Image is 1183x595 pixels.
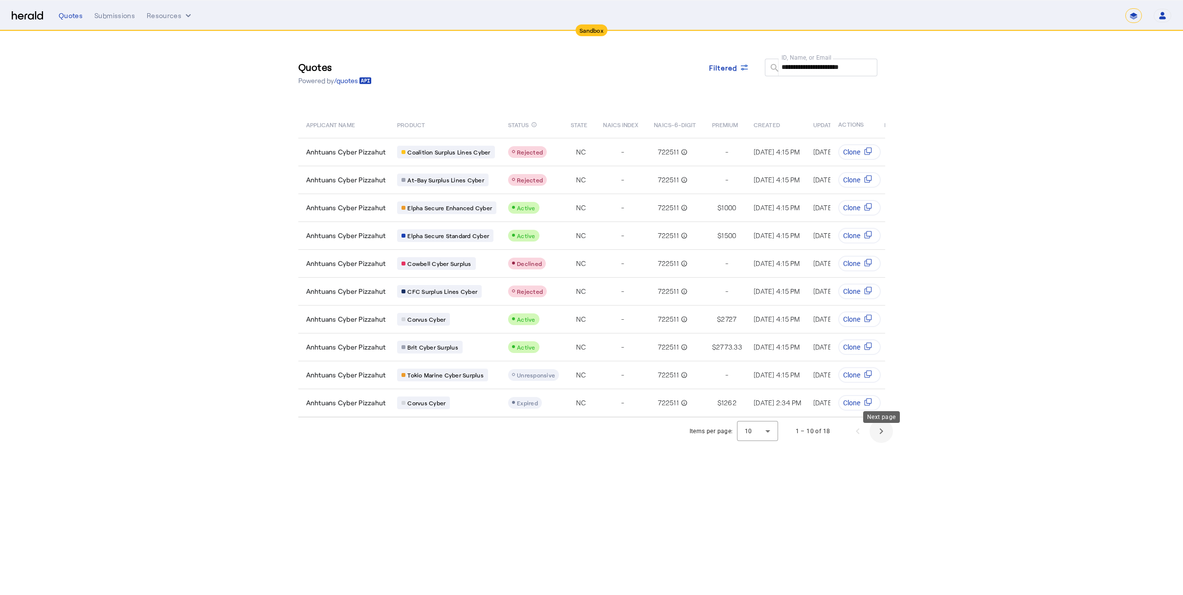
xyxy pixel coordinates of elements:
span: Tokio Marine Cyber Surplus [407,371,484,379]
mat-icon: info_outline [679,147,688,157]
mat-icon: info_outline [679,259,688,268]
span: Active [517,316,536,323]
span: - [621,203,624,213]
span: [DATE] 4:15 PM [754,231,800,240]
span: NC [576,370,586,380]
table: Table view of all quotes submitted by your platform [298,110,1002,418]
span: NC [576,175,586,185]
div: Items per page: [690,426,733,436]
mat-icon: search [765,63,781,75]
span: NC [576,259,586,268]
span: Clone [844,398,861,408]
span: - [621,398,624,408]
div: Sandbox [576,24,607,36]
a: /quotes [334,76,372,86]
span: NC [576,398,586,408]
button: Clone [839,172,881,188]
button: Clone [839,144,881,160]
span: CREATED [754,119,780,129]
mat-icon: info_outline [679,175,688,185]
span: Brit Cyber Surplus [407,343,458,351]
span: [DATE] 4:15 PM [754,148,800,156]
span: [DATE] 4:15 PM [754,176,800,184]
span: 722511 [658,398,679,408]
span: Anhtuans Cyber Pizzahut [306,259,386,268]
span: Coalition Surplus Lines Cyber [407,148,490,156]
span: 722511 [658,342,679,352]
span: $ [717,314,721,324]
span: UPDATED [813,119,839,129]
th: ACTIONS [830,110,885,138]
mat-icon: info_outline [679,286,688,296]
mat-icon: info_outline [679,203,688,213]
span: [DATE] 4:15 PM [813,287,860,295]
span: 722511 [658,231,679,241]
span: - [725,259,728,268]
span: [DATE] 4:22 PM [813,371,861,379]
span: - [725,175,728,185]
span: Anhtuans Cyber Pizzahut [306,342,386,352]
span: Filtered [709,63,737,73]
span: - [725,147,728,157]
img: Herald Logo [12,11,43,21]
span: Active [517,232,536,239]
span: Declined [517,260,542,267]
span: 2773.33 [716,342,742,352]
span: - [621,175,624,185]
button: Clone [839,395,881,411]
div: Submissions [94,11,135,21]
span: - [725,370,728,380]
span: Anhtuans Cyber Pizzahut [306,286,386,296]
span: 722511 [658,286,679,296]
span: Anhtuans Cyber Pizzahut [306,203,386,213]
span: 722511 [658,175,679,185]
span: 2727 [721,314,737,324]
span: [DATE] 4:15 PM [813,231,860,240]
span: Rejected [517,176,543,183]
button: Resources dropdown menu [147,11,193,21]
span: $ [717,398,721,408]
mat-icon: info_outline [679,398,688,408]
span: [DATE] 4:15 PM [754,371,800,379]
span: Unresponsive [517,372,555,378]
span: [DATE] 4:15 PM [813,148,860,156]
span: Active [517,204,536,211]
button: Clone [839,228,881,243]
span: STATUS [508,119,529,129]
button: Clone [839,200,881,216]
span: Anhtuans Cyber Pizzahut [306,398,386,408]
span: [DATE] 4:15 PM [754,203,800,212]
span: - [725,286,728,296]
mat-icon: info_outline [679,370,688,380]
span: - [621,259,624,268]
span: Clone [844,175,861,185]
span: 1500 [721,231,736,241]
span: Clone [844,203,861,213]
span: Anhtuans Cyber Pizzahut [306,314,386,324]
span: STATE [571,119,587,129]
span: Clone [844,370,861,380]
span: - [621,370,624,380]
span: [DATE] 2:34 PM [754,398,802,407]
mat-label: ID, Name, or Email [781,54,832,61]
span: $ [712,342,716,352]
span: Anhtuans Cyber Pizzahut [306,231,386,241]
span: - [621,342,624,352]
span: Cowbell Cyber Surplus [407,260,471,267]
button: Filtered [701,59,757,76]
span: $ [717,231,721,241]
span: Corvus Cyber [407,399,446,407]
span: 722511 [658,370,679,380]
span: - [621,147,624,157]
span: - [621,286,624,296]
span: [DATE] 4:15 PM [754,343,800,351]
span: [DATE] 4:15 PM [813,315,860,323]
span: 722511 [658,259,679,268]
span: [DATE] 4:15 PM [813,203,860,212]
span: NC [576,314,586,324]
span: [DATE] 4:15 PM [813,259,860,267]
span: Elpha Secure Standard Cyber [407,232,489,240]
span: CFC Surplus Lines Cyber [407,287,477,295]
span: 722511 [658,314,679,324]
mat-icon: info_outline [531,119,537,130]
